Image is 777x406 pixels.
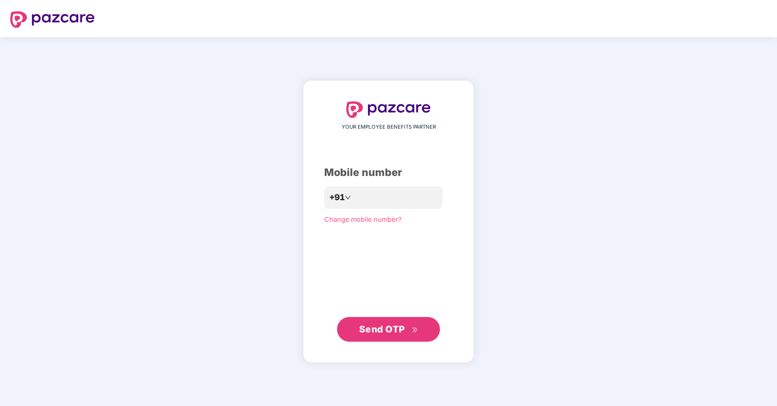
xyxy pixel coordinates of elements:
[329,191,345,204] span: +91
[324,215,402,223] a: Change mobile number?
[324,165,453,181] div: Mobile number
[342,123,436,131] span: YOUR EMPLOYEE BENEFITS PARTNER
[345,195,351,201] span: down
[359,324,405,334] span: Send OTP
[346,101,431,118] img: logo
[337,317,440,342] button: Send OTPdouble-right
[412,327,418,333] span: double-right
[10,11,95,28] img: logo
